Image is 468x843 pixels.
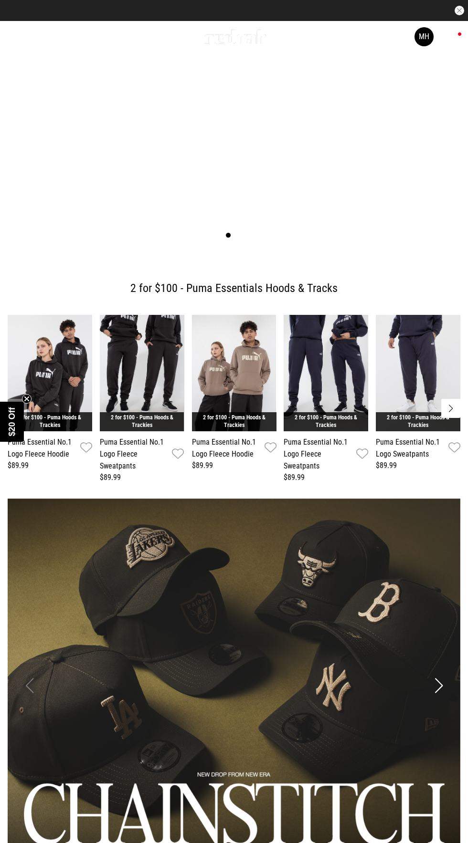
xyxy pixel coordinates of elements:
button: Next slide [440,127,453,148]
button: Next slide [441,399,460,418]
div: $89.99 [192,460,277,471]
img: Puma Essential No.1 Logo Fleece Hoodie in Black [8,315,92,431]
div: 4 / 6 [284,315,368,483]
div: 5 / 6 [376,315,460,471]
a: Puma Essential No.1 Logo Sweatpants [376,436,445,460]
img: Puma Essential No.1 Logo Sweatpants in Blue [376,315,460,431]
button: Previous slide [23,675,36,696]
span: $20 Off [7,407,17,436]
button: Previous slide [15,127,28,148]
button: Close teaser [22,394,32,404]
a: 2 for $100 - Puma Hoods & Trackies [202,414,265,428]
img: Puma Essential No.1 Logo Fleece Sweatpants in Blue [284,315,368,431]
a: 2 for $100 - Puma Hoods & Trackies [19,414,81,428]
div: $89.99 [284,472,368,483]
a: Puma Essential No.1 Logo Fleece Sweatpants [100,436,169,472]
a: Puma Essential No.1 Logo Fleece Sweatpants [284,436,352,472]
a: Men [41,32,55,41]
a: 2 for $100 - Puma Hoods & Trackies [295,414,357,428]
img: Puma Essential No.1 Logo Fleece Hoodie in Brown [192,315,277,431]
img: Redrat logo [203,30,266,44]
a: Sale [111,32,127,41]
div: $89.99 [376,460,460,471]
div: 1 / 6 [8,315,92,471]
iframe: Customer reviews powered by Trustpilot [162,6,306,15]
a: 2 for $100 - Puma Hoods & Trackies [387,414,449,428]
div: $89.99 [8,460,92,471]
a: 2 for $100 - Puma Hoods & Trackies [111,414,173,428]
div: 3 / 6 [192,315,277,471]
button: Next slide [432,675,445,696]
img: Puma Essential No.1 Logo Fleece Sweatpants in Black [100,315,184,431]
button: Previous slide [8,399,27,418]
a: Women [71,32,96,41]
a: Puma Essential No.1 Logo Fleece Hoodie [8,436,76,460]
div: MH [419,32,429,41]
a: Puma Essential No.1 Logo Fleece Hoodie [192,436,261,460]
div: $89.99 [100,472,184,483]
h2: 2 for $100 - Puma Essentials Hoods & Tracks [15,279,453,298]
div: 2 / 6 [100,315,184,483]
